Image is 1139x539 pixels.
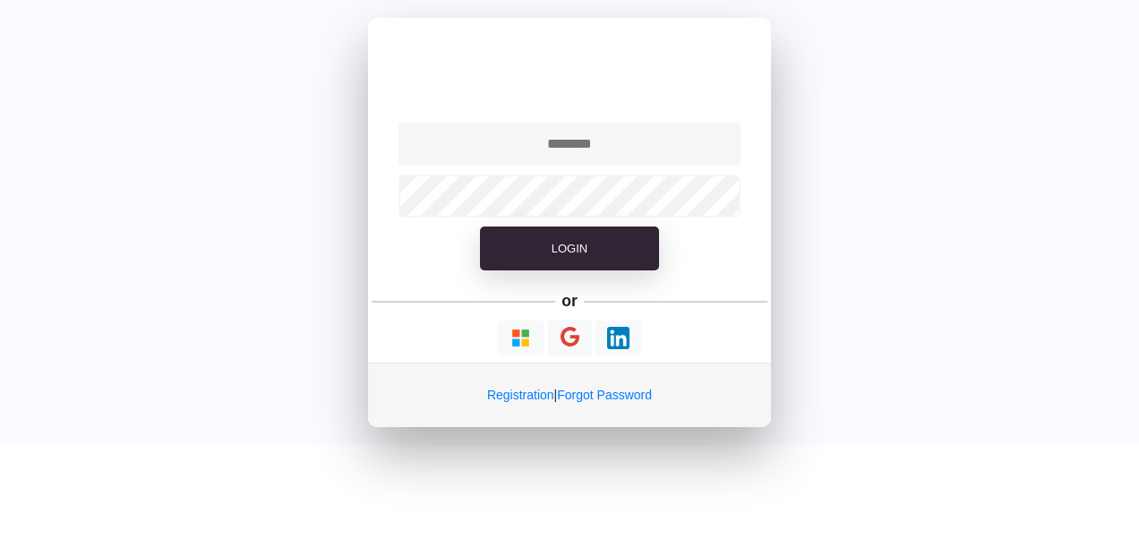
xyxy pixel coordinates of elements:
[548,320,592,356] button: Continue With Google
[559,288,581,313] h5: or
[368,363,771,427] div: |
[487,388,554,402] a: Registration
[480,227,659,271] button: Login
[552,242,587,255] span: Login
[595,321,642,355] button: Continue With LinkedIn
[557,388,652,402] a: Forgot Password
[607,327,629,349] img: Loading...
[469,36,671,100] img: QPunch
[510,327,532,349] img: Loading...
[497,321,544,355] button: Continue With Microsoft Azure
